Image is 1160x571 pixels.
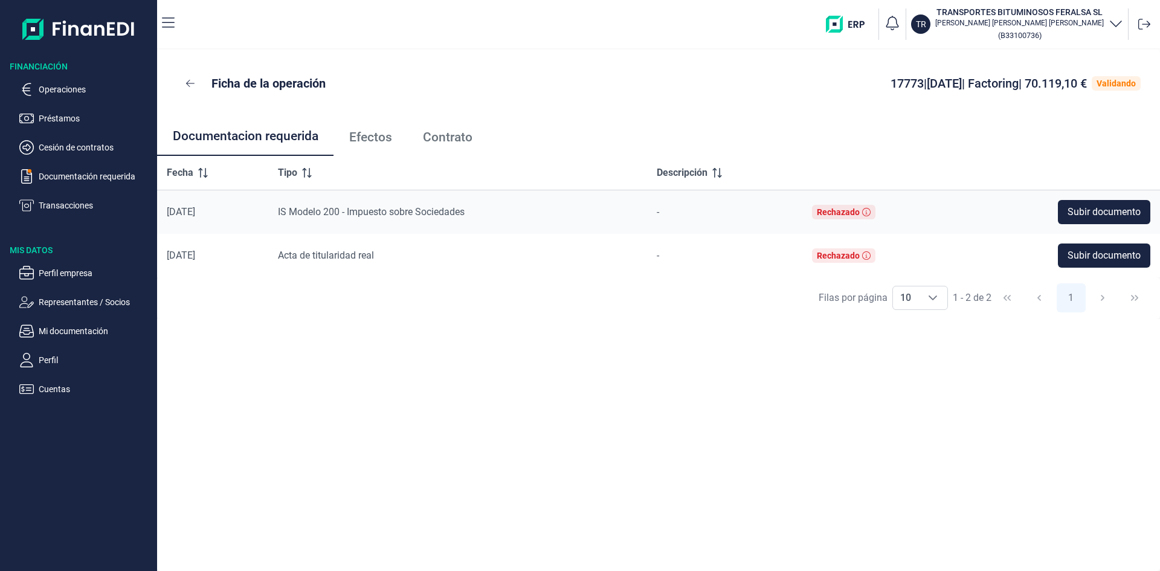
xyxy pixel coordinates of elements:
span: 1 - 2 de 2 [953,293,991,303]
button: Mi documentación [19,324,152,338]
div: [DATE] [167,206,259,218]
span: IS Modelo 200 - Impuesto sobre Sociedades [278,206,465,218]
div: Rechazado [817,207,860,217]
button: Perfil empresa [19,266,152,280]
button: TRTRANSPORTES BITUMINOSOS FERALSA SL[PERSON_NAME] [PERSON_NAME] [PERSON_NAME](B33100736) [911,6,1123,42]
button: Perfil [19,353,152,367]
span: Acta de titularidad real [278,250,374,261]
h3: TRANSPORTES BITUMINOSOS FERALSA SL [935,6,1104,18]
span: Documentacion requerida [173,130,318,143]
img: erp [826,16,874,33]
p: Transacciones [39,198,152,213]
a: Efectos [333,117,407,157]
p: Ficha de la operación [211,75,326,92]
span: Subir documento [1068,248,1141,263]
small: Copiar cif [998,31,1042,40]
span: Descripción [657,166,707,180]
button: Cuentas [19,382,152,396]
div: Choose [918,286,947,309]
span: Efectos [349,131,392,144]
p: Mi documentación [39,324,152,338]
button: Page 1 [1057,283,1086,312]
p: [PERSON_NAME] [PERSON_NAME] [PERSON_NAME] [935,18,1104,28]
p: Operaciones [39,82,152,97]
div: Filas por página [819,291,888,305]
p: TR [916,18,926,30]
span: Tipo [278,166,297,180]
button: First Page [993,283,1022,312]
p: Cesión de contratos [39,140,152,155]
button: Subir documento [1058,244,1150,268]
button: Transacciones [19,198,152,213]
button: Next Page [1088,283,1117,312]
button: Préstamos [19,111,152,126]
p: Representantes / Socios [39,295,152,309]
span: - [657,250,659,261]
img: Logo de aplicación [22,10,135,48]
button: Documentación requerida [19,169,152,184]
p: Préstamos [39,111,152,126]
span: - [657,206,659,218]
span: Contrato [423,131,472,144]
button: Representantes / Socios [19,295,152,309]
p: Perfil empresa [39,266,152,280]
p: Perfil [39,353,152,367]
a: Contrato [407,117,488,157]
div: [DATE] [167,250,259,262]
span: 10 [893,286,918,309]
div: Validando [1097,79,1136,88]
button: Last Page [1120,283,1149,312]
span: Fecha [167,166,193,180]
p: Cuentas [39,382,152,396]
button: Operaciones [19,82,152,97]
button: Subir documento [1058,200,1150,224]
button: Cesión de contratos [19,140,152,155]
span: 17773 | [DATE] | Factoring | 70.119,10 € [891,76,1087,91]
button: Previous Page [1025,283,1054,312]
span: Subir documento [1068,205,1141,219]
a: Documentacion requerida [157,117,333,157]
div: Rechazado [817,251,860,260]
p: Documentación requerida [39,169,152,184]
